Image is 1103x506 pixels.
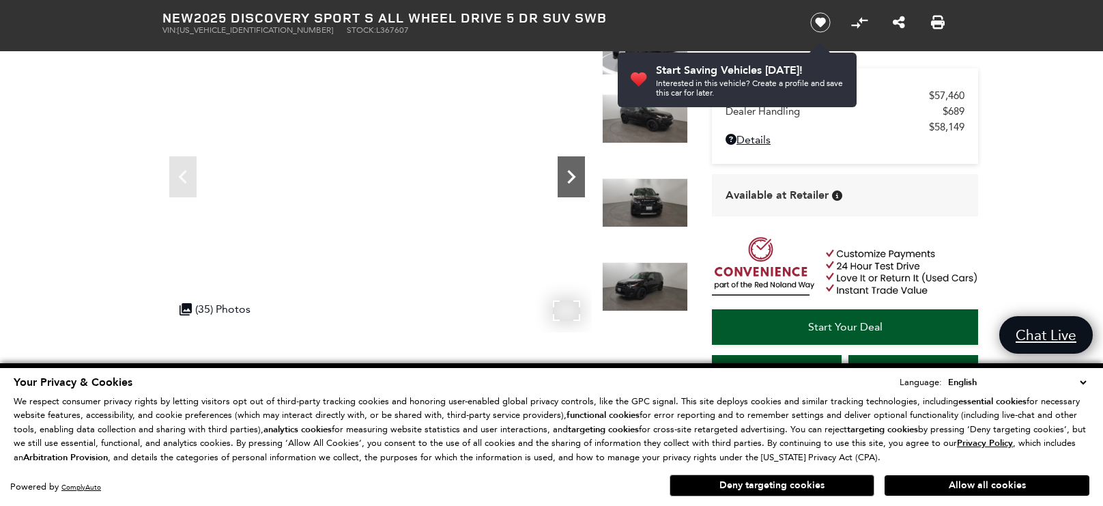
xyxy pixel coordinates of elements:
strong: New [162,8,194,27]
u: Privacy Policy [957,437,1013,449]
span: MSRP [726,89,929,102]
span: VIN: [162,25,177,35]
a: Print this New 2025 Discovery Sport S All Wheel Drive 5 dr SUV SWB [931,14,945,31]
img: New 2025 Santorini Black LAND ROVER S image 3 [602,178,688,227]
a: Schedule Test Drive [848,355,978,391]
a: Dealer Handling $689 [726,105,964,117]
button: Deny targeting cookies [670,475,874,496]
span: $58,149 [929,121,964,133]
span: Available at Retailer [726,188,829,203]
h1: 2025 Discovery Sport S All Wheel Drive 5 dr SUV SWB [162,10,787,25]
img: New 2025 Santorini Black LAND ROVER S image 4 [602,262,688,311]
div: Language: [900,378,942,386]
a: Privacy Policy [957,438,1013,448]
span: Your Privacy & Cookies [14,375,132,390]
div: Next [558,156,585,197]
div: Powered by [10,483,101,492]
span: [US_VEHICLE_IDENTIFICATION_NUMBER] [177,25,333,35]
span: Chat Live [1009,326,1083,344]
button: Save vehicle [805,12,835,33]
strong: essential cookies [958,395,1027,408]
a: $58,149 [726,121,964,133]
button: Compare vehicle [849,12,870,33]
p: We respect consumer privacy rights by letting visitors opt out of third-party tracking cookies an... [14,395,1089,465]
span: Dealer Handling [726,105,943,117]
iframe: Interactive Walkaround/Photo gallery of the vehicle/product [162,10,592,333]
span: Stock: [347,25,376,35]
strong: targeting cookies [568,423,639,436]
button: Allow all cookies [885,475,1089,496]
strong: functional cookies [567,409,640,421]
strong: analytics cookies [263,423,332,436]
div: Vehicle is in stock and ready for immediate delivery. Due to demand, availability is subject to c... [832,191,842,201]
span: $689 [943,105,964,117]
select: Language Select [945,375,1089,390]
a: Instant Trade Value [712,355,842,391]
a: Share this New 2025 Discovery Sport S All Wheel Drive 5 dr SUV SWB [893,14,905,31]
strong: targeting cookies [847,423,918,436]
strong: Arbitration Provision [23,451,108,464]
a: ComplyAuto [61,483,101,492]
a: Start Your Deal [712,309,978,345]
span: $57,460 [929,89,964,102]
div: (35) Photos [173,296,257,322]
img: New 2025 Santorini Black LAND ROVER S image 2 [602,94,688,143]
span: L367607 [376,25,409,35]
a: Chat Live [999,316,1093,354]
a: MSRP $57,460 [726,89,964,102]
span: Start Your Deal [808,320,883,333]
a: Details [726,133,964,146]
